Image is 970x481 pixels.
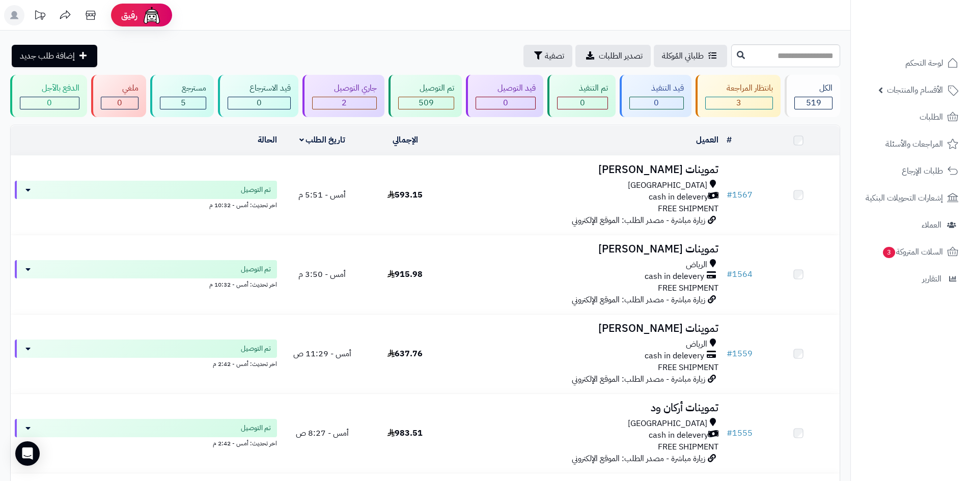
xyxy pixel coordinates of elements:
a: #1559 [727,348,753,360]
a: تم التوصيل 509 [386,75,464,117]
h3: تموينات [PERSON_NAME] [451,323,718,334]
a: # [727,134,732,146]
span: رفيق [121,9,137,21]
span: الطلبات [920,110,943,124]
a: إضافة طلب جديد [12,45,97,67]
div: قيد التوصيل [476,82,536,94]
a: قيد التوصيل 0 [464,75,545,117]
span: FREE SHIPMENT [658,282,718,294]
div: 2 [313,97,376,109]
div: جاري التوصيل [312,82,377,94]
span: # [727,268,732,280]
span: طلبات الإرجاع [902,164,943,178]
span: [GEOGRAPHIC_DATA] [628,180,707,191]
a: بانتظار المراجعة 3 [694,75,783,117]
span: 637.76 [387,348,423,360]
span: زيارة مباشرة - مصدر الطلب: الموقع الإلكتروني [572,214,705,227]
a: الحالة [258,134,277,146]
div: تم التوصيل [398,82,455,94]
a: #1564 [727,268,753,280]
div: 5 [160,97,206,109]
a: تاريخ الطلب [299,134,346,146]
span: 2 [342,97,347,109]
a: #1555 [727,427,753,439]
div: اخر تحديث: أمس - 10:32 م [15,199,277,210]
span: تم التوصيل [241,264,271,274]
div: اخر تحديث: أمس - 2:42 م [15,358,277,369]
span: إضافة طلب جديد [20,50,75,62]
span: الرياض [686,338,707,350]
div: بانتظار المراجعة [705,82,773,94]
div: تم التنفيذ [557,82,608,94]
a: تصدير الطلبات [575,45,651,67]
span: طلباتي المُوكلة [662,50,704,62]
div: قيد التنفيذ [629,82,684,94]
span: أمس - 8:27 ص [296,427,349,439]
span: 0 [580,97,585,109]
span: FREE SHIPMENT [658,441,718,453]
span: لوحة التحكم [905,56,943,70]
span: 3 [736,97,741,109]
span: # [727,189,732,201]
span: السلات المتروكة [882,245,943,259]
h3: تموينات أركان ود [451,402,718,414]
span: تم التوصيل [241,185,271,195]
span: 983.51 [387,427,423,439]
span: التقارير [922,272,941,286]
span: أمس - 3:50 م [298,268,346,280]
a: #1567 [727,189,753,201]
a: ملغي 0 [89,75,149,117]
span: أمس - 11:29 ص [293,348,351,360]
span: 593.15 [387,189,423,201]
a: العملاء [857,213,964,237]
span: تصفية [545,50,564,62]
span: 0 [47,97,52,109]
a: السلات المتروكة3 [857,240,964,264]
span: cash in delevery [649,430,708,441]
span: الأقسام والمنتجات [887,83,943,97]
span: 3 [882,246,896,259]
a: التقارير [857,267,964,291]
span: 509 [419,97,434,109]
h3: تموينات [PERSON_NAME] [451,164,718,176]
span: # [727,427,732,439]
button: تصفية [523,45,572,67]
img: logo-2.png [901,8,960,29]
span: 5 [181,97,186,109]
span: cash in delevery [645,271,704,282]
span: تصدير الطلبات [599,50,643,62]
a: لوحة التحكم [857,51,964,75]
div: 0 [228,97,290,109]
img: ai-face.png [142,5,162,25]
span: cash in delevery [645,350,704,362]
div: 0 [630,97,683,109]
div: مسترجع [160,82,206,94]
div: 3 [706,97,773,109]
span: تم التوصيل [241,423,271,433]
a: طلبات الإرجاع [857,159,964,183]
a: قيد الاسترجاع 0 [216,75,300,117]
div: 0 [476,97,535,109]
a: الطلبات [857,105,964,129]
span: تم التوصيل [241,344,271,354]
span: # [727,348,732,360]
h3: تموينات [PERSON_NAME] [451,243,718,255]
a: العميل [696,134,718,146]
span: 0 [654,97,659,109]
span: 0 [503,97,508,109]
span: FREE SHIPMENT [658,203,718,215]
a: الكل519 [783,75,842,117]
a: تم التنفيذ 0 [545,75,618,117]
span: cash in delevery [649,191,708,203]
a: طلباتي المُوكلة [654,45,727,67]
a: تحديثات المنصة [27,5,52,28]
span: أمس - 5:51 م [298,189,346,201]
span: العملاء [922,218,941,232]
div: الكل [794,82,833,94]
a: الإجمالي [393,134,418,146]
div: اخر تحديث: أمس - 10:32 م [15,278,277,289]
a: جاري التوصيل 2 [300,75,386,117]
a: إشعارات التحويلات البنكية [857,186,964,210]
div: ملغي [101,82,139,94]
a: قيد التنفيذ 0 [618,75,694,117]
